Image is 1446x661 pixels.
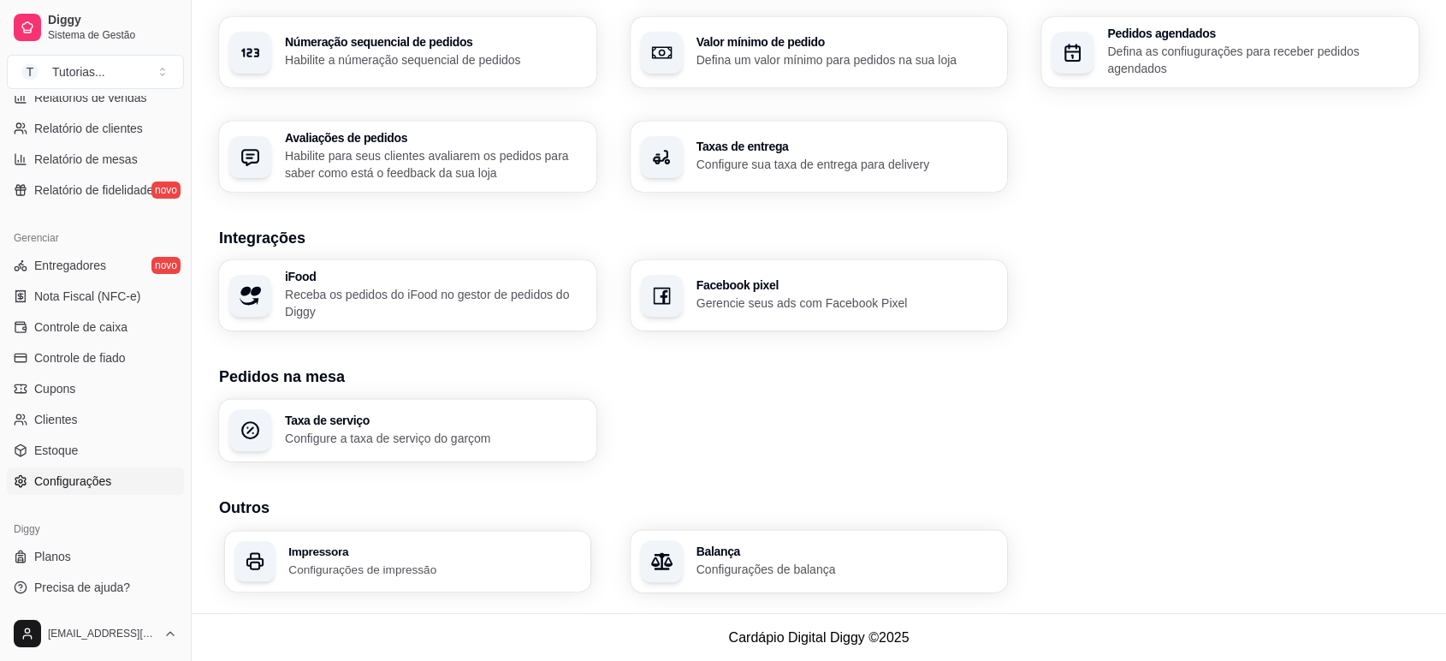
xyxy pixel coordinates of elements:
[7,224,184,252] div: Gerenciar
[219,17,596,87] button: Númeração sequencial de pedidosHabilite a númeração sequencial de pedidos
[7,613,184,654] button: [EMAIL_ADDRESS][DOMAIN_NAME]
[7,55,184,89] button: Select a team
[7,7,184,48] a: DiggySistema de Gestão
[288,545,580,557] h3: Impressora
[7,252,184,279] a: Entregadoresnovo
[696,295,998,312] p: Gerencie seus ads com Facebook Pixel
[285,430,586,447] p: Configure a taxa de serviço do garçom
[34,288,140,305] span: Nota Fiscal (NFC-e)
[288,561,580,577] p: Configurações de impressão
[34,411,78,428] span: Clientes
[34,579,130,596] span: Precisa de ajuda?
[285,147,586,182] p: Habilite para seus clientes avaliarem os pedidos para saber como está o feedback da sua loja
[225,531,590,592] button: ImpressoraConfigurações de impressão
[285,286,586,320] p: Receba os pedidos do iFood no gestor de pedidos do Diggy
[21,63,39,80] span: T
[7,176,184,204] a: Relatório de fidelidadenovo
[696,279,998,291] h3: Facebook pixel
[7,115,184,142] a: Relatório de clientes
[7,146,184,173] a: Relatório de mesas
[219,260,596,330] button: iFoodReceba os pedidos do iFood no gestor de pedidos do Diggy
[34,442,78,459] span: Estoque
[48,627,157,640] span: [EMAIL_ADDRESS][DOMAIN_NAME]
[52,63,105,80] div: Tutorias ...
[7,84,184,111] a: Relatórios de vendas
[7,437,184,464] a: Estoque
[1107,27,1408,39] h3: Pedidos agendados
[285,132,586,144] h3: Avaliações de pedidos
[285,271,586,283] h3: iFood
[7,375,184,402] a: Cupons
[696,36,998,48] h3: Valor mínimo de pedido
[7,515,184,543] div: Diggy
[7,283,184,310] a: Nota Fiscal (NFC-e)
[631,530,1008,593] button: BalançaConfigurações de balança
[7,344,184,372] a: Controle de fiado
[696,545,998,557] h3: Balança
[34,548,71,565] span: Planos
[48,28,177,42] span: Sistema de Gestão
[34,120,143,137] span: Relatório de clientes
[34,349,126,366] span: Controle de fiado
[219,226,1419,250] h3: Integrações
[219,365,1419,389] h3: Pedidos na mesa
[696,561,998,578] p: Configurações de balança
[34,151,138,168] span: Relatório de mesas
[696,51,998,68] p: Defina um valor mínimo para pedidos na sua loja
[34,257,106,274] span: Entregadores
[34,319,127,336] span: Controle de caixa
[48,13,177,28] span: Diggy
[7,467,184,495] a: Configurações
[1041,17,1419,87] button: Pedidos agendadosDefina as confiugurações para receber pedidos agendados
[7,406,184,433] a: Clientes
[696,156,998,173] p: Configure sua taxa de entrega para delivery
[219,399,596,462] button: Taxa de serviçoConfigure a taxa de serviço do garçom
[696,140,998,152] h3: Taxas de entrega
[285,414,586,426] h3: Taxa de serviço
[285,51,586,68] p: Habilite a númeração sequencial de pedidos
[631,122,1008,192] button: Taxas de entregaConfigure sua taxa de entrega para delivery
[631,260,1008,330] button: Facebook pixelGerencie seus ads com Facebook Pixel
[7,574,184,601] a: Precisa de ajuda?
[219,496,1419,520] h3: Outros
[285,36,586,48] h3: Númeração sequencial de pedidos
[34,473,111,490] span: Configurações
[7,313,184,341] a: Controle de caixa
[34,380,75,397] span: Cupons
[1107,43,1408,77] p: Defina as confiugurações para receber pedidos agendados
[219,122,596,192] button: Avaliações de pedidosHabilite para seus clientes avaliarem os pedidos para saber como está o feed...
[34,89,147,106] span: Relatórios de vendas
[34,182,153,199] span: Relatório de fidelidade
[7,543,184,570] a: Planos
[631,17,1008,87] button: Valor mínimo de pedidoDefina um valor mínimo para pedidos na sua loja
